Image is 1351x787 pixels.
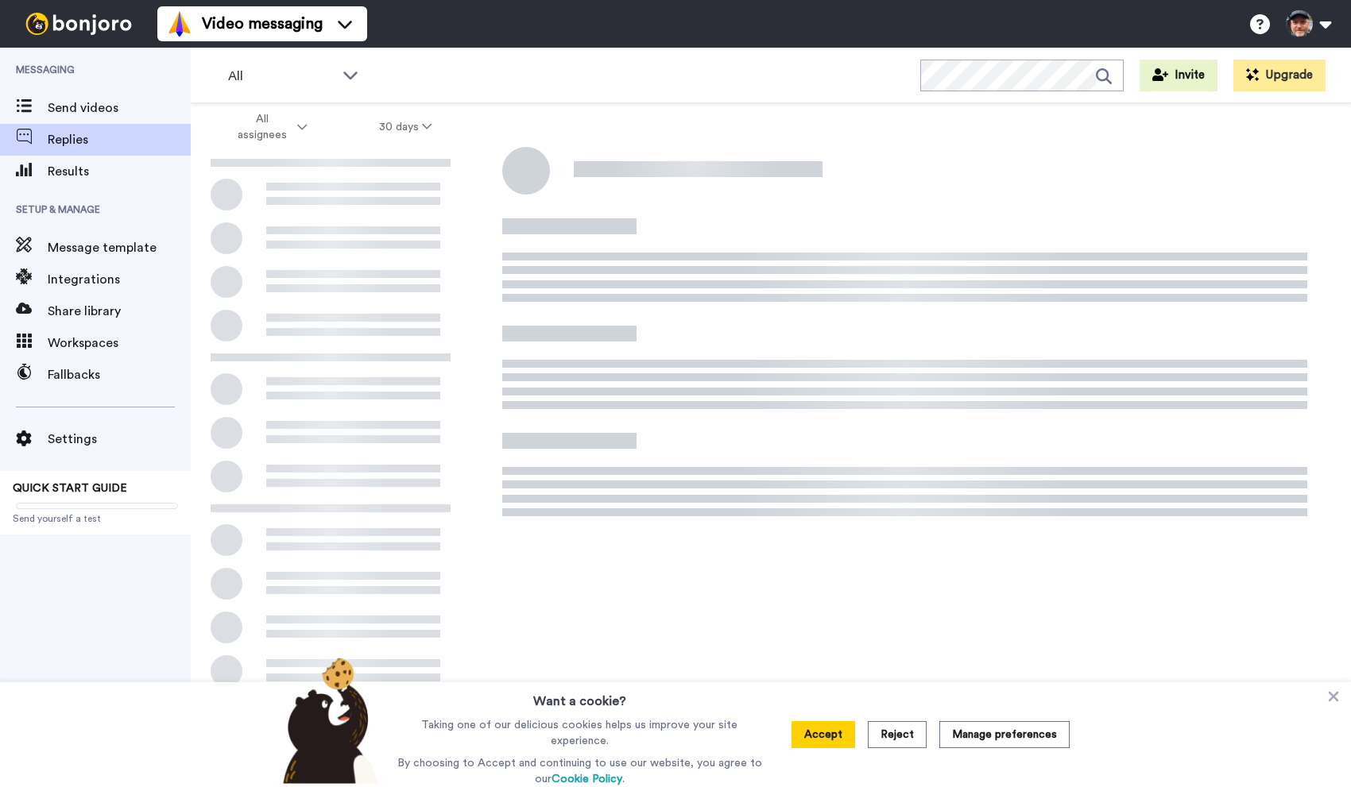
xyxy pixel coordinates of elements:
button: Invite [1140,60,1217,91]
button: All assignees [194,105,343,149]
img: bj-logo-header-white.svg [19,13,138,35]
button: Upgrade [1233,60,1326,91]
span: Integrations [48,270,191,289]
span: All assignees [230,111,294,143]
span: Workspaces [48,334,191,353]
span: Send yourself a test [13,512,178,525]
button: Reject [868,721,927,748]
span: Settings [48,430,191,449]
span: Fallbacks [48,365,191,384]
span: Share library [48,302,191,321]
h3: Want a cookie? [533,682,626,711]
span: Replies [48,130,191,149]
span: Send videos [48,98,191,118]
button: Accept [792,721,855,748]
span: Results [48,162,191,181]
p: Taking one of our delicious cookies helps us improve your site experience. [393,717,766,749]
a: Cookie Policy [552,773,622,785]
span: Message template [48,238,191,257]
button: Manage preferences [939,721,1070,748]
img: bear-with-cookie.png [269,657,386,784]
span: All [228,67,335,86]
button: 30 days [343,113,468,141]
span: Video messaging [202,13,323,35]
p: By choosing to Accept and continuing to use our website, you agree to our . [393,755,766,787]
span: QUICK START GUIDE [13,483,127,494]
img: vm-color.svg [167,11,192,37]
